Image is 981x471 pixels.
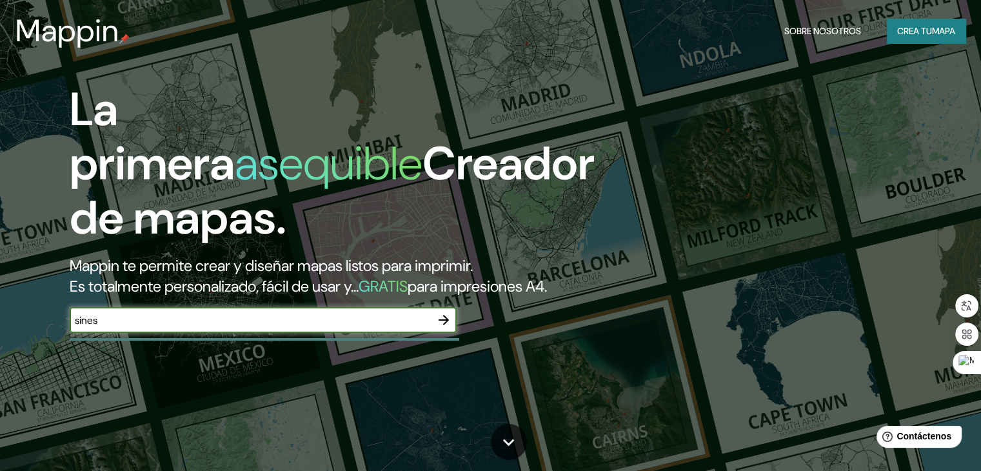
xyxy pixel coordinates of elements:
[408,276,547,296] font: para impresiones A4.
[866,421,967,457] iframe: Lanzador de widgets de ayuda
[887,19,966,43] button: Crea tumapa
[779,19,866,43] button: Sobre nosotros
[235,134,422,194] font: asequible
[932,25,955,37] font: mapa
[70,276,359,296] font: Es totalmente personalizado, fácil de usar y...
[119,34,130,44] img: pin de mapeo
[70,79,235,194] font: La primera
[15,10,119,51] font: Mappin
[70,134,595,248] font: Creador de mapas.
[897,25,932,37] font: Crea tu
[359,276,408,296] font: GRATIS
[784,25,861,37] font: Sobre nosotros
[70,256,473,276] font: Mappin te permite crear y diseñar mapas listos para imprimir.
[70,313,431,328] input: Elige tu lugar favorito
